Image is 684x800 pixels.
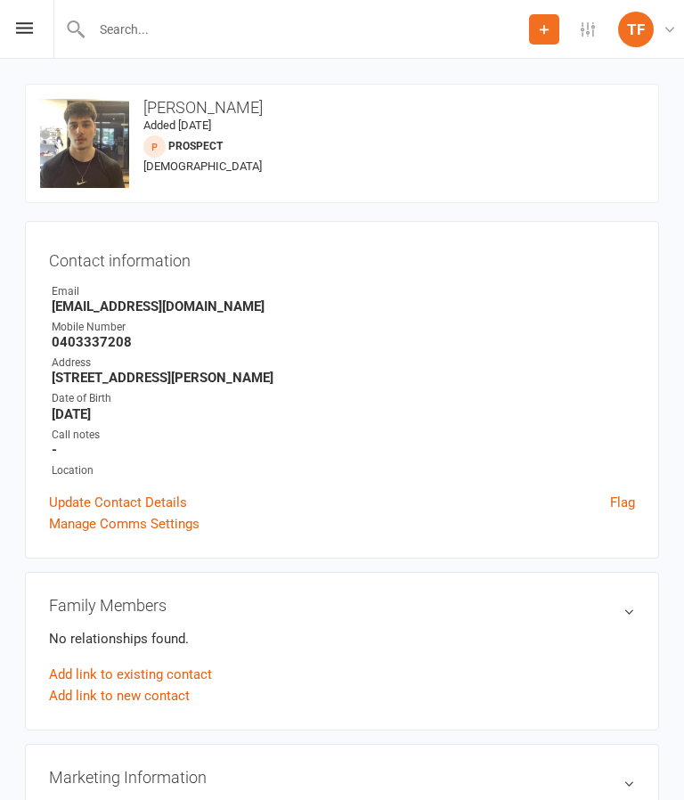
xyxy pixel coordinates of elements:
[610,492,635,513] a: Flag
[143,118,211,132] time: Added [DATE]
[86,17,529,42] input: Search...
[49,513,199,535] a: Manage Comms Settings
[52,370,635,386] strong: [STREET_ADDRESS][PERSON_NAME]
[49,596,635,615] h3: Family Members
[52,283,635,300] div: Email
[52,319,635,336] div: Mobile Number
[168,140,223,152] snap: prospect
[40,99,644,117] h3: [PERSON_NAME]
[52,298,635,314] strong: [EMAIL_ADDRESS][DOMAIN_NAME]
[49,768,635,787] h3: Marketing Information
[49,492,187,513] a: Update Contact Details
[49,245,635,270] h3: Contact information
[52,427,635,444] div: Call notes
[52,442,635,458] strong: -
[52,334,635,350] strong: 0403337208
[52,406,635,422] strong: [DATE]
[40,99,129,188] img: image1757548478.png
[52,390,635,407] div: Date of Birth
[52,355,635,371] div: Address
[49,685,190,706] a: Add link to new contact
[143,159,262,173] span: [DEMOGRAPHIC_DATA]
[49,664,212,685] a: Add link to existing contact
[52,462,635,479] div: Location
[618,12,654,47] div: TF
[49,628,635,649] p: No relationships found.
